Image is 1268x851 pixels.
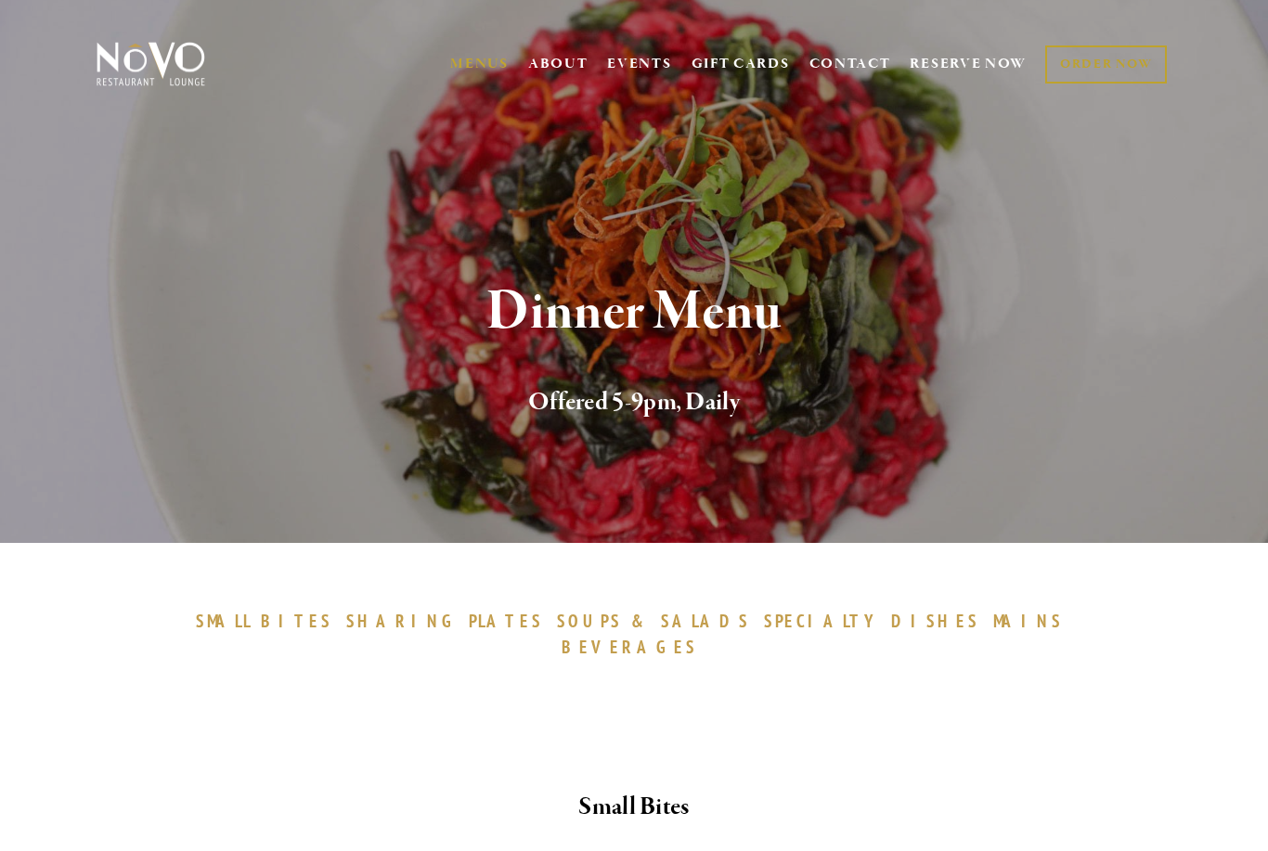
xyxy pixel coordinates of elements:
a: ABOUT [528,55,589,73]
span: PLATES [469,610,544,632]
a: MAINS [993,610,1072,632]
a: CONTACT [809,46,891,82]
a: RESERVE NOW [910,46,1027,82]
a: MENUS [450,55,509,73]
span: SPECIALTY [764,610,883,632]
img: Novo Restaurant &amp; Lounge [93,41,209,87]
a: EVENTS [607,55,671,73]
strong: Small Bites [578,791,689,823]
span: SALADS [661,610,750,632]
a: SOUPS&SALADS [557,610,758,632]
span: & [631,610,652,632]
a: ORDER NOW [1045,45,1167,84]
span: SHARING [346,610,459,632]
a: SMALLBITES [196,610,342,632]
span: SOUPS [557,610,622,632]
a: BEVERAGES [562,636,706,658]
span: SMALL [196,610,252,632]
a: SHARINGPLATES [346,610,552,632]
span: BEVERAGES [562,636,697,658]
span: DISHES [891,610,979,632]
h1: Dinner Menu [125,282,1143,342]
h2: Offered 5-9pm, Daily [125,383,1143,422]
span: MAINS [993,610,1063,632]
a: SPECIALTYDISHES [764,610,989,632]
span: BITES [261,610,332,632]
a: GIFT CARDS [692,46,790,82]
